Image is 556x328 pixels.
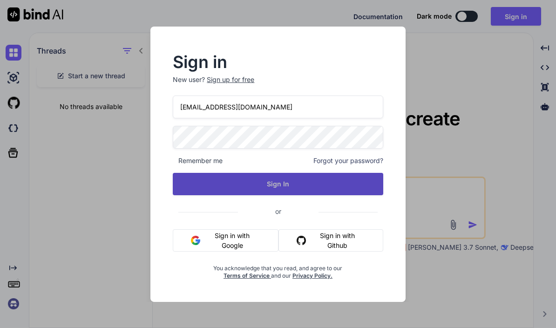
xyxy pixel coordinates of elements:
[278,229,383,252] button: Sign in with Github
[224,272,271,279] a: Terms of Service
[297,236,306,245] img: github
[173,96,383,118] input: Login or Email
[173,156,223,165] span: Remember me
[238,200,319,223] span: or
[292,272,332,279] a: Privacy Policy.
[313,156,383,165] span: Forgot your password?
[173,55,383,69] h2: Sign in
[173,75,383,96] p: New user?
[191,236,200,245] img: google
[208,259,348,280] div: You acknowledge that you read, and agree to our and our
[207,75,254,84] div: Sign up for free
[173,229,278,252] button: Sign in with Google
[173,173,383,195] button: Sign In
